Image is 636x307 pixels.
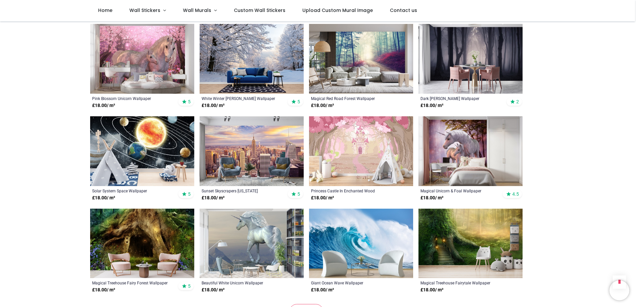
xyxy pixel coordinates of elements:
[309,209,413,278] img: Giant Ocean Wave Wall Mural Wallpaper
[90,209,194,278] img: Magical Treehouse Fairy Forest Wall Mural Wallpaper
[98,7,112,14] span: Home
[297,191,300,197] span: 5
[420,102,443,109] strong: £ 18.00 / m²
[418,209,523,278] img: Magical Treehouse Fairytale Wall Mural Wallpaper
[297,99,300,105] span: 5
[92,96,172,101] a: Pink Blossom Unicorn Wallpaper
[420,195,443,201] strong: £ 18.00 / m²
[512,191,519,197] span: 4.5
[90,116,194,186] img: Solar System Space Wall Mural Wallpaper - Mod2
[129,7,160,14] span: Wall Stickers
[202,102,225,109] strong: £ 18.00 / m²
[418,24,523,94] img: Dark Misty Woods Wall Mural Wallpaper
[92,188,172,193] a: Solar System Space Wallpaper
[418,116,523,186] img: Magical Unicorn & Foal Wall Mural Wallpaper
[202,287,225,293] strong: £ 18.00 / m²
[311,287,334,293] strong: £ 18.00 / m²
[200,116,304,186] img: Sunset Skyscrapers New York City Wall Mural Wallpaper
[188,283,191,289] span: 5
[92,287,115,293] strong: £ 18.00 / m²
[309,116,413,186] img: Princess Castle In Enchanted Wood Wall Mural Wallpaper
[202,280,282,285] a: Beautiful White Unicorn Wallpaper
[188,99,191,105] span: 5
[311,195,334,201] strong: £ 18.00 / m²
[309,24,413,94] img: Magical Red Road Forest Wall Mural Wallpaper
[311,188,391,193] a: Princess Castle In Enchanted Wood Wallpaper
[92,195,115,201] strong: £ 18.00 / m²
[302,7,373,14] span: Upload Custom Mural Image
[420,287,443,293] strong: £ 18.00 / m²
[202,195,225,201] strong: £ 18.00 / m²
[420,188,501,193] a: Magical Unicorn & Foal Wallpaper
[183,7,211,14] span: Wall Murals
[311,102,334,109] strong: £ 18.00 / m²
[516,99,519,105] span: 2
[202,96,282,101] a: White Winter [PERSON_NAME] Wallpaper
[188,191,191,197] span: 5
[420,280,501,285] a: Magical Treehouse Fairytale Wallpaper
[609,280,629,300] iframe: Brevo live chat
[90,24,194,94] img: Pink Blossom Unicorn Wall Mural Wallpaper
[390,7,417,14] span: Contact us
[420,96,501,101] a: Dark [PERSON_NAME] Wallpaper
[234,7,285,14] span: Custom Wall Stickers
[200,24,304,94] img: White Winter Woods Wall Mural Wallpaper
[92,280,172,285] a: Magical Treehouse Fairy Forest Wallpaper
[311,96,391,101] a: Magical Red Road Forest Wallpaper
[92,102,115,109] strong: £ 18.00 / m²
[311,280,391,285] a: Giant Ocean Wave Wallpaper
[202,188,282,193] a: Sunset Skyscrapers [US_STATE][GEOGRAPHIC_DATA] Wallpaper
[200,209,304,278] img: Beautiful White Unicorn Wall Mural Wallpaper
